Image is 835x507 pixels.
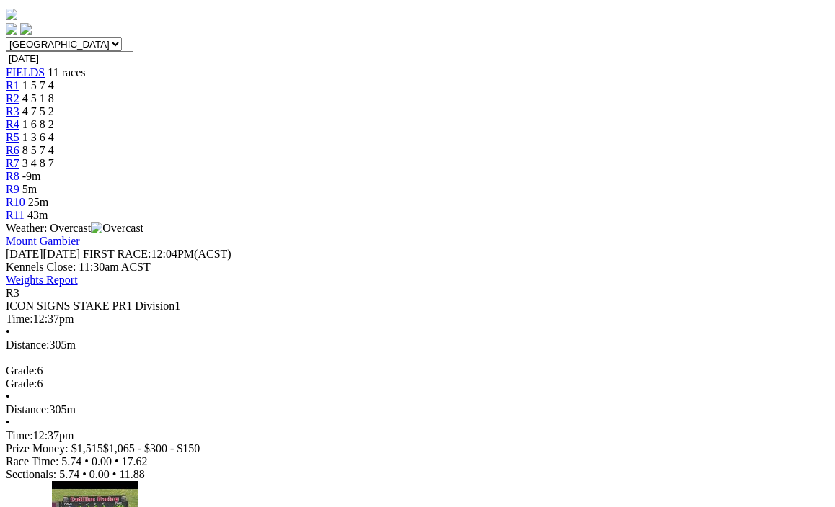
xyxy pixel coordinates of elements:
[6,274,78,286] a: Weights Report
[82,468,87,480] span: •
[83,248,231,260] span: 12:04PM(ACST)
[6,66,45,78] a: FIELDS
[22,157,54,169] span: 3 4 8 7
[6,157,19,169] a: R7
[6,455,58,467] span: Race Time:
[6,235,80,247] a: Mount Gambier
[6,144,19,156] a: R6
[6,442,818,455] div: Prize Money: $1,515
[6,403,818,416] div: 305m
[6,92,19,104] a: R2
[6,416,10,429] span: •
[6,248,43,260] span: [DATE]
[22,79,54,91] span: 1 5 7 4
[6,313,33,325] span: Time:
[22,92,54,104] span: 4 5 1 8
[28,196,48,208] span: 25m
[6,261,818,274] div: Kennels Close: 11:30am ACST
[91,222,143,235] img: Overcast
[6,429,33,441] span: Time:
[6,170,19,182] a: R8
[6,364,37,377] span: Grade:
[115,455,119,467] span: •
[89,468,110,480] span: 0.00
[122,455,148,467] span: 17.62
[20,23,32,35] img: twitter.svg
[103,442,200,454] span: $1,065 - $300 - $150
[83,248,151,260] span: FIRST RACE:
[6,131,19,143] a: R5
[27,209,48,221] span: 43m
[6,79,19,91] a: R1
[48,66,85,78] span: 11 races
[6,338,49,351] span: Distance:
[22,131,54,143] span: 1 3 6 4
[112,468,117,480] span: •
[6,390,10,403] span: •
[22,144,54,156] span: 8 5 7 4
[6,51,133,66] input: Select date
[6,300,818,313] div: ICON SIGNS STAKE PR1 Division1
[6,429,818,442] div: 12:37pm
[6,196,25,208] a: R10
[6,105,19,117] a: R3
[92,455,112,467] span: 0.00
[22,183,37,195] span: 5m
[6,248,80,260] span: [DATE]
[59,468,79,480] span: 5.74
[61,455,81,467] span: 5.74
[6,23,17,35] img: facebook.svg
[6,468,56,480] span: Sectionals:
[22,170,41,182] span: -9m
[119,468,144,480] span: 11.88
[22,118,54,130] span: 1 6 8 2
[6,209,25,221] a: R11
[6,183,19,195] a: R9
[6,9,17,20] img: logo-grsa-white.png
[22,105,54,117] span: 4 7 5 2
[6,377,818,390] div: 6
[6,118,19,130] a: R4
[6,222,143,234] span: Weather: Overcast
[6,287,19,299] span: R3
[6,377,37,390] span: Grade:
[6,403,49,416] span: Distance:
[6,364,818,377] div: 6
[6,313,818,326] div: 12:37pm
[6,326,10,338] span: •
[6,338,818,351] div: 305m
[84,455,89,467] span: •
